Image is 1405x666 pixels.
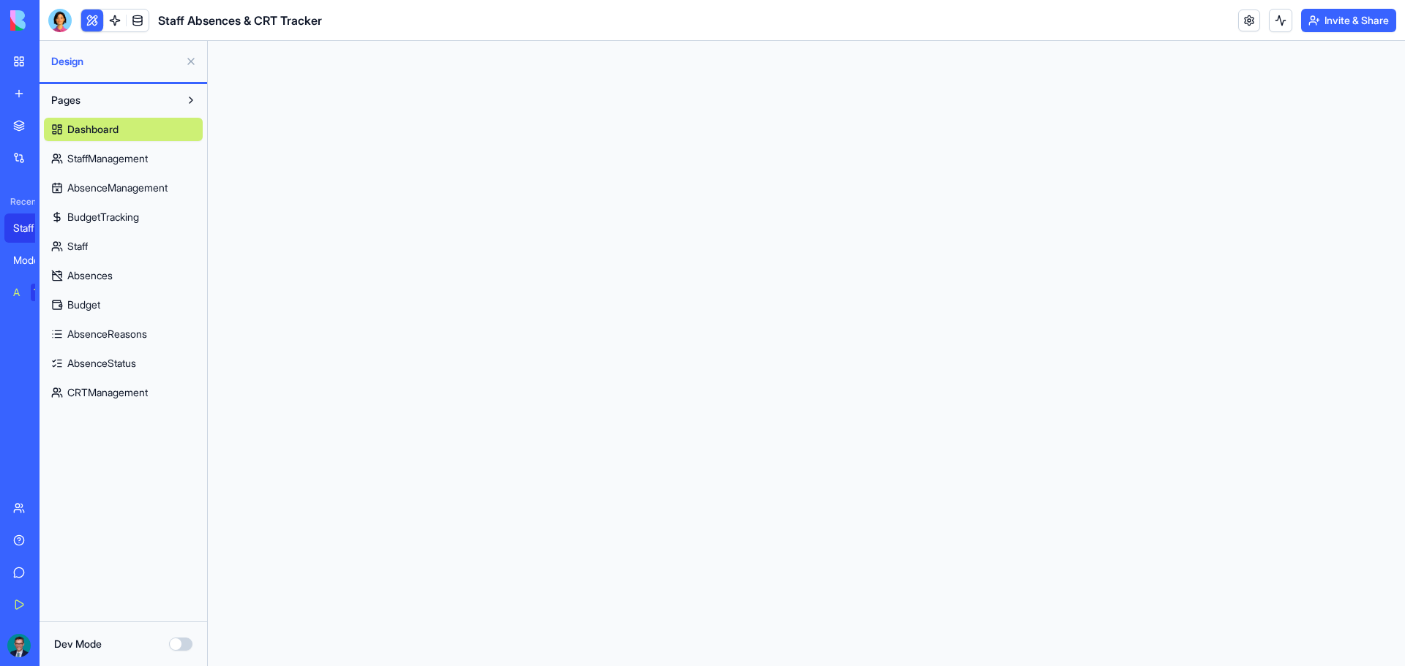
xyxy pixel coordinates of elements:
[67,385,148,400] span: CRTManagement
[51,54,179,69] span: Design
[13,285,20,300] div: AI Logo Generator
[67,210,139,224] span: BudgetTracking
[67,151,148,166] span: StaffManagement
[4,278,63,307] a: AI Logo GeneratorTRY
[51,93,80,107] span: Pages
[31,284,54,301] div: TRY
[54,637,102,651] label: Dev Mode
[44,88,179,112] button: Pages
[1301,9,1396,32] button: Invite & Share
[67,122,119,137] span: Dashboard
[44,293,203,317] a: Budget
[4,246,63,275] a: Modern Team Project Planner
[44,176,203,200] a: AbsenceManagement
[44,118,203,141] a: Dashboard
[67,356,136,371] span: AbsenceStatus
[67,298,100,312] span: Budget
[7,634,31,657] img: ACg8ocIWlyrQpyC9rYw-i5p2BYllzGazdWR06BEnwygcaoTbuhncZJth=s96-c
[67,268,113,283] span: Absences
[44,235,203,258] a: Staff
[4,213,63,243] a: Staff Absences & CRT Tracker
[44,147,203,170] a: StaffManagement
[4,196,35,208] span: Recent
[67,181,168,195] span: AbsenceManagement
[44,352,203,375] a: AbsenceStatus
[158,12,322,29] span: Staff Absences & CRT Tracker
[44,381,203,404] a: CRTManagement
[10,10,101,31] img: logo
[44,322,203,346] a: AbsenceReasons
[44,264,203,287] a: Absences
[44,205,203,229] a: BudgetTracking
[67,327,147,341] span: AbsenceReasons
[67,239,88,254] span: Staff
[13,221,54,235] div: Staff Absences & CRT Tracker
[13,253,54,268] div: Modern Team Project Planner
